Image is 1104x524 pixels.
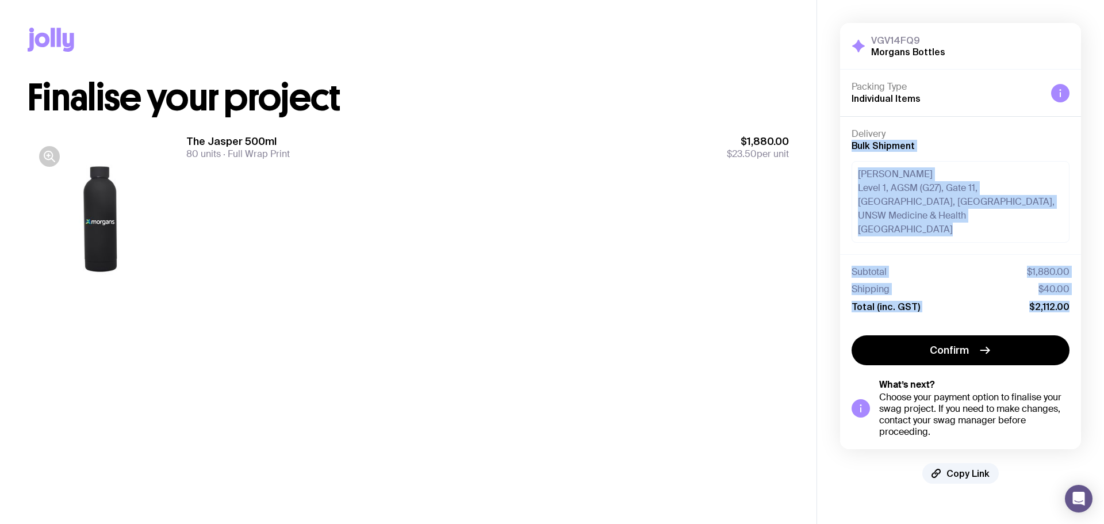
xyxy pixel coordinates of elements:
span: Total (inc. GST) [852,301,920,312]
span: $40.00 [1038,284,1069,295]
span: $1,880.00 [727,135,789,148]
h2: Morgans Bottles [871,46,945,58]
span: Shipping [852,284,890,295]
div: [PERSON_NAME] Level 1, AGSM (G27), Gate 11, [GEOGRAPHIC_DATA], [GEOGRAPHIC_DATA], UNSW Medicine &... [852,161,1069,243]
h4: Packing Type [852,81,1042,93]
h3: The Jasper 500ml [186,135,290,148]
span: per unit [727,148,789,160]
h5: What’s next? [879,379,1069,391]
span: Confirm [930,343,969,357]
h3: VGV14FQ9 [871,35,945,46]
div: Choose your payment option to finalise your swag project. If you need to make changes, contact yo... [879,392,1069,438]
span: Subtotal [852,266,887,278]
h4: Delivery [852,128,1069,140]
span: Bulk Shipment [852,140,915,151]
span: 80 units [186,148,221,160]
span: Individual Items [852,93,921,104]
span: Copy Link [946,468,990,479]
span: Full Wrap Print [221,148,290,160]
span: $2,112.00 [1029,301,1069,312]
button: Confirm [852,335,1069,365]
span: $23.50 [727,148,757,160]
div: Open Intercom Messenger [1065,485,1092,512]
h1: Finalise your project [28,79,789,116]
span: $1,880.00 [1027,266,1069,278]
button: Copy Link [922,463,999,484]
